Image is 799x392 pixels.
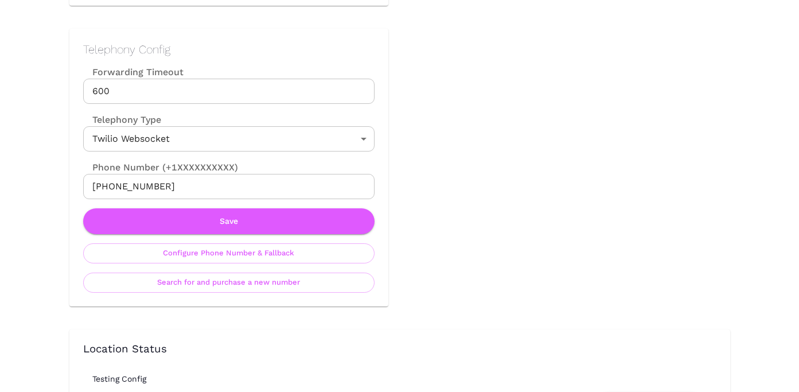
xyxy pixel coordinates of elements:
[83,126,375,152] div: Twilio Websocket
[83,243,375,263] button: Configure Phone Number & Fallback
[83,42,375,56] h2: Telephony Config
[83,65,375,79] label: Forwarding Timeout
[83,208,375,234] button: Save
[83,273,375,293] button: Search for and purchase a new number
[83,343,716,356] h3: Location Status
[83,161,375,174] label: Phone Number (+1XXXXXXXXXX)
[83,113,161,126] label: Telephony Type
[92,374,726,383] h6: Testing Config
